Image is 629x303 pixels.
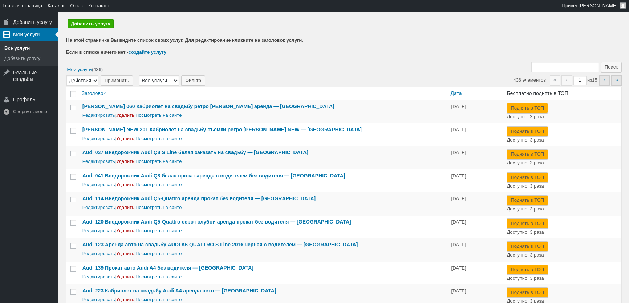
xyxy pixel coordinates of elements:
button: Поднять в ТОП [507,241,548,251]
span: Доступно: 3 раза [507,160,544,165]
button: Поднять в ТОП [507,287,548,298]
a: Мои услуги(436) [66,66,104,73]
p: На этой страничке Вы видите список своих услуг. Для редактироание кликните на заголовок услуги. [66,37,622,44]
a: Добавить услугу [68,19,114,28]
span: | [82,251,116,256]
input: Фильтр [181,75,205,86]
a: Удалить [116,182,134,187]
span: Доступно: 3 раза [507,206,544,212]
span: 436 элементов [513,77,546,83]
span: ‹ [561,75,572,86]
span: | [82,297,116,302]
span: Доступно: 3 раза [507,275,544,281]
a: [PERSON_NAME] NEW 301 Кабриолет на свадьбу съемки ретро [PERSON_NAME] NEW — [GEOGRAPHIC_DATA] [82,127,362,132]
td: [DATE] [448,238,503,262]
span: | [116,112,135,118]
span: Дата [451,90,462,97]
span: | [116,136,135,141]
a: Посмотреть на сайте [135,182,182,187]
span: | [116,159,135,164]
td: [DATE] [448,192,503,216]
span: Заголовок [82,90,106,97]
span: | [116,228,135,233]
td: [DATE] [448,123,503,147]
span: | [82,205,116,210]
td: [DATE] [448,100,503,123]
a: Audi 223 Кабриолет на свадьбу Audi A4 аренда авто — [GEOGRAPHIC_DATA] [82,288,276,294]
span: Доступно: 3 раза [507,183,544,189]
span: | [82,112,116,118]
span: | [82,274,116,279]
th: Бесплатно поднять в ТОП [503,87,621,101]
button: Поднять в ТОП [507,103,548,113]
a: Удалить [116,136,134,141]
a: Audi 123 Аренда авто на свадьбу AUDI A6 QUATTRO S Line 2016 черная с водителем — [GEOGRAPHIC_DATA] [82,242,358,247]
span: | [116,205,135,210]
span: | [116,182,135,187]
a: Посмотреть на сайте [135,297,182,302]
span: | [116,251,135,256]
a: Посмотреть на сайте [135,136,182,141]
a: Заголовок [79,87,448,100]
span: Доступно: 3 раза [507,252,544,258]
span: › [604,77,605,83]
span: 15 [592,77,597,83]
a: [PERSON_NAME] 060 Кабриолет на свадьбу ретро [PERSON_NAME] аренда — [GEOGRAPHIC_DATA] [82,103,334,109]
a: Редактировать [82,205,115,210]
span: | [116,274,135,279]
a: Редактировать [82,274,115,279]
a: Редактировать [82,297,115,302]
span: Доступно: 3 раза [507,137,544,143]
span: Доступно: 3 раза [507,114,544,119]
span: из [587,77,598,83]
span: « [550,75,560,86]
button: Поднять в ТОП [507,149,548,159]
a: Посмотреть на сайте [135,112,182,118]
span: | [116,297,135,302]
td: [DATE] [448,146,503,169]
span: [PERSON_NAME] [579,3,617,8]
a: Посмотреть на сайте [135,159,182,164]
a: Удалить [116,112,134,118]
a: Audi 041 Bнедорожник Audi Q8 белая прокат аренда с водителем без водителя — [GEOGRAPHIC_DATA] [82,173,345,179]
input: Поиск [601,62,622,72]
a: Посмотреть на сайте [135,274,182,279]
td: [DATE] [448,216,503,239]
a: Редактировать [82,136,115,141]
span: | [82,159,116,164]
a: Редактировать [82,182,115,187]
button: Поднять в ТОП [507,172,548,183]
a: Дата [448,87,503,100]
button: Поднять в ТОП [507,265,548,275]
a: Audi 120 Внедорожник Audi Q5-Quattro серо-голубой аренда прокат без водителя — [GEOGRAPHIC_DATA] [82,219,351,225]
a: Audi 139 Прокат авто Audi A4 без водителя — [GEOGRAPHIC_DATA] [82,265,253,271]
span: | [82,136,116,141]
input: Применить [101,75,133,86]
a: Audi 037 Внедорожник Audi Q8 S Line белая заказать на свадьбу — [GEOGRAPHIC_DATA] [82,150,308,155]
a: Audi 114 Внедорожник Audi Q5-Quattro аренда прокат без водителя — [GEOGRAPHIC_DATA] [82,196,316,201]
a: Удалить [116,251,134,256]
a: Удалить [116,274,134,279]
a: создайте услугу [129,49,166,55]
span: » [615,77,618,83]
a: Посмотреть на сайте [135,205,182,210]
a: Удалить [116,159,134,164]
a: Редактировать [82,228,115,233]
a: Посмотреть на сайте [135,228,182,233]
span: | [82,228,116,233]
a: Посмотреть на сайте [135,251,182,256]
td: [DATE] [448,169,503,193]
span: Доступно: 3 раза [507,229,544,235]
button: Поднять в ТОП [507,126,548,136]
a: Удалить [116,205,134,210]
button: Поднять в ТОП [507,218,548,229]
a: Редактировать [82,159,115,164]
span: | [82,182,116,187]
a: Удалить [116,297,134,302]
p: Если в списке ничего нет - [66,49,622,56]
a: Удалить [116,228,134,233]
td: [DATE] [448,262,503,285]
a: Редактировать [82,112,115,118]
a: Редактировать [82,251,115,256]
span: (436) [92,67,103,72]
